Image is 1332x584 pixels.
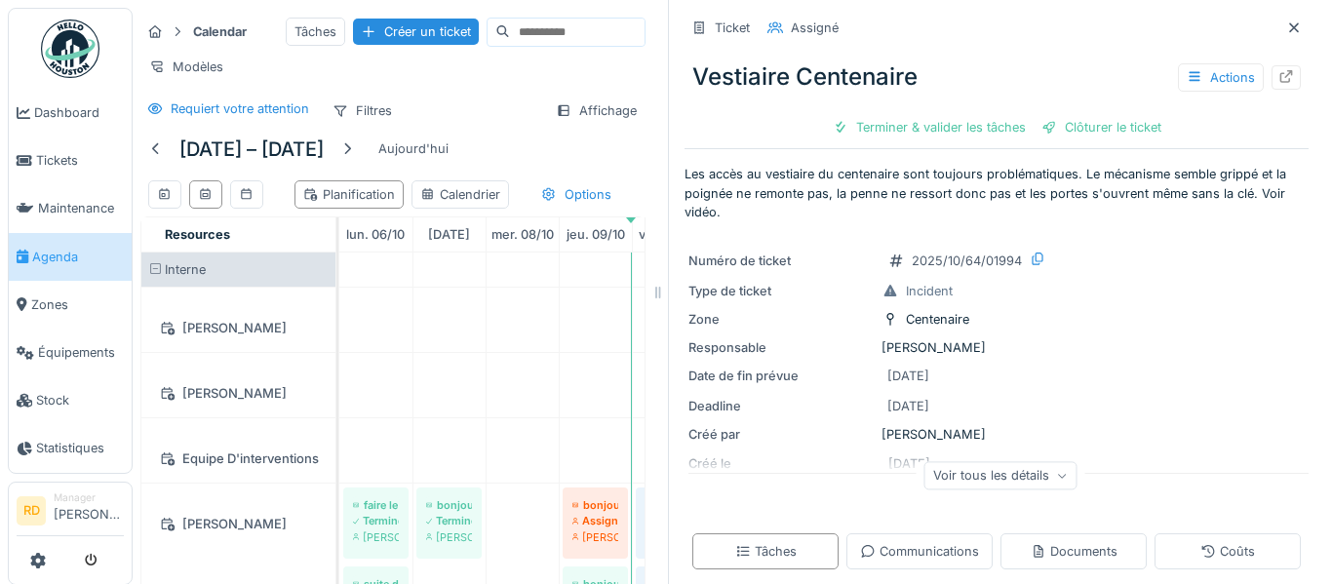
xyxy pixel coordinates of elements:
[165,262,206,277] span: Interne
[9,424,132,472] a: Statistiques
[38,199,124,217] span: Maintenance
[341,221,410,248] a: 6 octobre 2025
[153,316,324,340] div: [PERSON_NAME]
[153,447,324,471] div: Equipe D'interventions
[54,490,124,505] div: Manager
[353,19,479,45] div: Créer un ticket
[887,397,929,415] div: [DATE]
[54,490,124,532] li: [PERSON_NAME]
[9,89,132,136] a: Dashboard
[420,185,500,204] div: Calendrier
[9,233,132,281] a: Agenda
[487,221,559,248] a: 8 octobre 2025
[38,343,124,362] span: Équipements
[688,425,1305,444] div: [PERSON_NAME]
[36,391,124,409] span: Stock
[688,310,874,329] div: Zone
[9,281,132,329] a: Zones
[906,282,953,300] div: Incident
[140,53,232,81] div: Modèles
[1034,114,1169,140] div: Clôturer le ticket
[912,252,1022,270] div: 2025/10/64/01994
[17,490,124,537] a: RD Manager[PERSON_NAME]
[688,397,874,415] div: Deadline
[36,439,124,457] span: Statistiques
[426,513,472,528] div: Terminé
[426,497,472,513] div: bonjour,serait-il de finalisé la peinture des murs et plafond dans le petit local menuiserie merci
[9,329,132,376] a: Équipements
[32,248,124,266] span: Agenda
[286,18,345,46] div: Tâches
[572,497,618,513] div: bonjour, serait-il possible de peindre des 2 cotés les nouvelles portes du petit local menuiserie
[171,99,309,118] div: Requiert votre attention
[153,381,324,406] div: [PERSON_NAME]
[924,461,1077,489] div: Voir tous les détails
[715,19,750,37] div: Ticket
[9,136,132,184] a: Tickets
[688,338,874,357] div: Responsable
[303,185,395,204] div: Planification
[887,367,929,385] div: [DATE]
[185,22,255,41] strong: Calendar
[685,52,1309,102] div: Vestiaire Centenaire
[572,529,618,545] div: [PERSON_NAME]
[860,542,979,561] div: Communications
[688,282,874,300] div: Type de ticket
[31,295,124,314] span: Zones
[324,97,401,125] div: Filtres
[423,221,475,248] a: 7 octobre 2025
[1031,542,1117,561] div: Documents
[688,338,1305,357] div: [PERSON_NAME]
[825,114,1034,140] div: Terminer & valider les tâches
[353,497,399,513] div: faire le tour du papier photocopie amicale salle des profs secondaire et primaire
[906,310,969,329] div: Centenaire
[532,180,620,209] div: Options
[17,496,46,526] li: RD
[688,252,874,270] div: Numéro de ticket
[1178,63,1264,92] div: Actions
[153,512,324,536] div: [PERSON_NAME]
[791,19,839,37] div: Assigné
[688,367,874,385] div: Date de fin prévue
[179,137,324,161] h5: [DATE] – [DATE]
[353,529,399,545] div: [PERSON_NAME]
[685,165,1309,221] p: Les accès au vestiaire du centenaire sont toujours problématiques. Le mécanisme semble grippé et ...
[371,136,456,162] div: Aujourd'hui
[353,513,399,528] div: Terminé
[634,221,703,248] a: 10 octobre 2025
[572,513,618,528] div: Assigné
[165,227,230,242] span: Resources
[34,103,124,122] span: Dashboard
[735,542,797,561] div: Tâches
[41,19,99,78] img: Badge_color-CXgf-gQk.svg
[9,376,132,424] a: Stock
[1200,542,1255,561] div: Coûts
[9,184,132,232] a: Maintenance
[547,97,646,125] div: Affichage
[36,151,124,170] span: Tickets
[688,425,874,444] div: Créé par
[562,221,630,248] a: 9 octobre 2025
[426,529,472,545] div: [PERSON_NAME]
